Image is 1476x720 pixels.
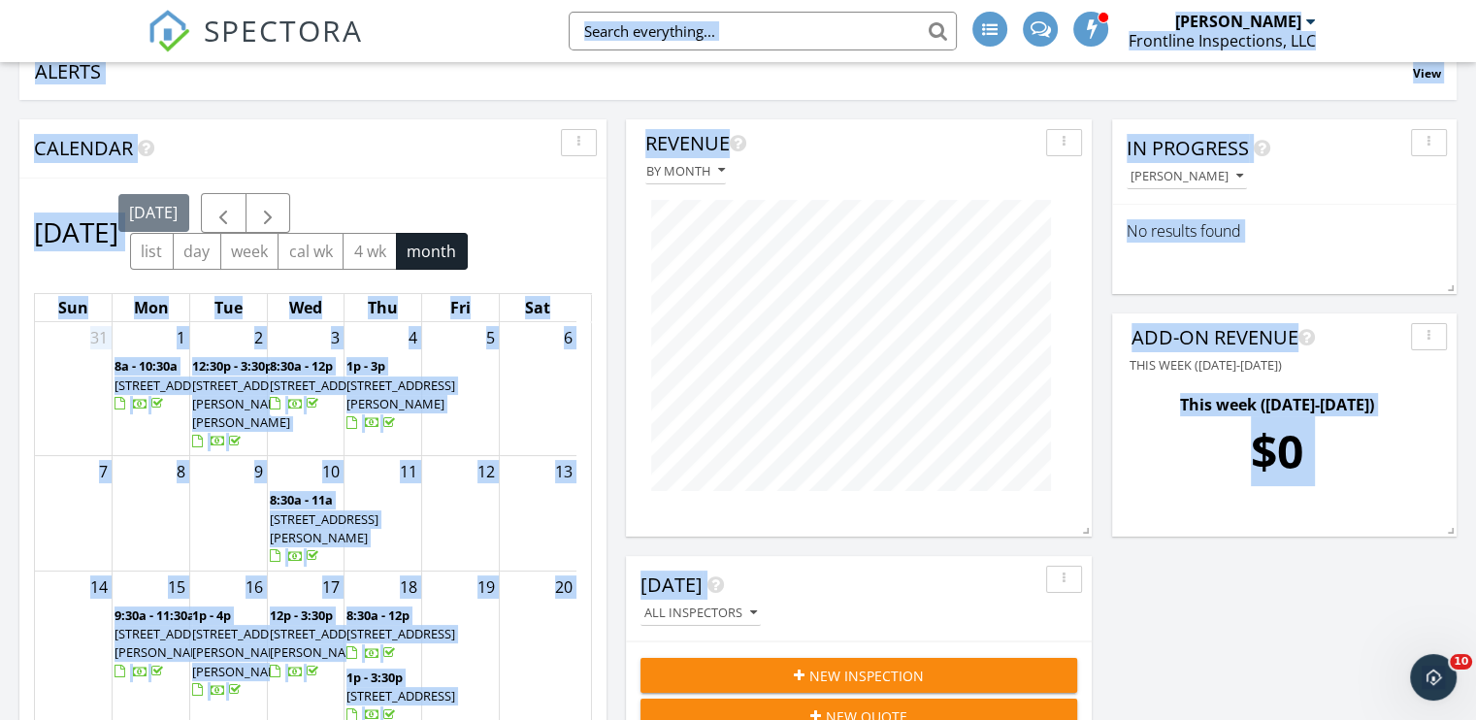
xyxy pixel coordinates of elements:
[1131,170,1243,183] div: [PERSON_NAME]
[1137,416,1416,498] td: 0.0
[1132,323,1403,352] div: Add-On Revenue
[192,357,273,375] span: 12:30p - 3:30p
[270,625,378,661] span: [STREET_ADDRESS][PERSON_NAME]
[270,491,378,565] a: 8:30a - 11a [STREET_ADDRESS][PERSON_NAME]
[211,294,246,321] a: Tuesday
[422,456,500,572] td: Go to September 12, 2025
[346,687,455,704] span: [STREET_ADDRESS]
[113,322,190,455] td: Go to September 1, 2025
[521,294,554,321] a: Saturday
[645,158,726,184] button: By month
[569,12,957,50] input: Search everything...
[396,233,468,271] button: month
[95,456,112,487] a: Go to September 7, 2025
[270,491,333,508] span: 8:30a - 11a
[115,357,223,411] a: 8a - 10:30a [STREET_ADDRESS]
[1410,654,1457,701] iframe: Intercom live chat
[396,456,421,487] a: Go to September 11, 2025
[327,322,344,353] a: Go to September 3, 2025
[1413,65,1441,82] span: View
[396,572,421,603] a: Go to September 18, 2025
[1175,12,1301,31] div: [PERSON_NAME]
[278,233,344,271] button: cal wk
[115,606,223,680] a: 9:30a - 11:30a [STREET_ADDRESS][PERSON_NAME]
[270,606,378,680] a: 12p - 3:30p [STREET_ADDRESS][PERSON_NAME]
[646,164,725,178] div: By month
[270,376,378,394] span: [STREET_ADDRESS]
[499,322,576,455] td: Go to September 6, 2025
[809,666,924,686] span: New Inspection
[115,606,195,624] span: 9:30a - 11:30a
[113,456,190,572] td: Go to September 8, 2025
[34,213,118,251] h2: [DATE]
[192,376,301,431] span: [STREET_ADDRESS][PERSON_NAME][PERSON_NAME]
[192,606,231,624] span: 1p - 4p
[189,456,267,572] td: Go to September 9, 2025
[204,10,363,50] span: SPECTORA
[86,322,112,353] a: Go to August 31, 2025
[346,606,455,661] a: 8:30a - 12p [STREET_ADDRESS]
[192,625,301,679] span: [STREET_ADDRESS][PERSON_NAME][PERSON_NAME]
[148,26,363,67] a: SPECTORA
[551,456,576,487] a: Go to September 13, 2025
[346,606,410,624] span: 8:30a - 12p
[35,456,113,572] td: Go to September 7, 2025
[1450,654,1472,670] span: 10
[346,355,419,435] a: 1p - 3p [STREET_ADDRESS][PERSON_NAME]
[250,456,267,487] a: Go to September 9, 2025
[115,376,223,394] span: [STREET_ADDRESS]
[1137,393,1416,416] div: This week ([DATE]-[DATE])
[192,355,265,453] a: 12:30p - 3:30p [STREET_ADDRESS][PERSON_NAME][PERSON_NAME]
[551,572,576,603] a: Go to September 20, 2025
[54,294,92,321] a: Sunday
[346,625,455,642] span: [STREET_ADDRESS]
[344,322,422,455] td: Go to September 4, 2025
[173,456,189,487] a: Go to September 8, 2025
[644,606,757,620] div: All Inspectors
[192,606,301,699] a: 1p - 4p [STREET_ADDRESS][PERSON_NAME][PERSON_NAME]
[189,322,267,455] td: Go to September 2, 2025
[164,572,189,603] a: Go to September 15, 2025
[242,572,267,603] a: Go to September 16, 2025
[192,605,265,703] a: 1p - 4p [STREET_ADDRESS][PERSON_NAME][PERSON_NAME]
[201,193,246,233] button: Previous month
[270,489,343,569] a: 8:30a - 11a [STREET_ADDRESS][PERSON_NAME]
[318,572,344,603] a: Go to September 17, 2025
[246,193,291,233] button: Next month
[118,194,189,232] button: [DATE]
[270,510,378,546] span: [STREET_ADDRESS][PERSON_NAME]
[474,456,499,487] a: Go to September 12, 2025
[343,233,397,271] button: 4 wk
[115,355,187,416] a: 8a - 10:30a [STREET_ADDRESS]
[1112,205,1457,257] div: No results found
[173,322,189,353] a: Go to September 1, 2025
[270,355,343,416] a: 8:30a - 12p [STREET_ADDRESS]
[1129,31,1316,50] div: Frontline Inspections, LLC
[267,322,344,455] td: Go to September 3, 2025
[34,135,133,161] span: Calendar
[220,233,279,271] button: week
[148,10,190,52] img: The Best Home Inspection Software - Spectora
[115,625,223,661] span: [STREET_ADDRESS][PERSON_NAME]
[344,456,422,572] td: Go to September 11, 2025
[270,357,333,375] span: 8:30a - 12p
[267,456,344,572] td: Go to September 10, 2025
[192,357,301,449] a: 12:30p - 3:30p [STREET_ADDRESS][PERSON_NAME][PERSON_NAME]
[285,294,326,321] a: Wednesday
[346,669,403,686] span: 1p - 3:30p
[446,294,475,321] a: Friday
[364,294,402,321] a: Thursday
[35,58,1413,84] div: Alerts
[422,322,500,455] td: Go to September 5, 2025
[346,605,419,666] a: 8:30a - 12p [STREET_ADDRESS]
[346,357,385,375] span: 1p - 3p
[346,376,455,412] span: [STREET_ADDRESS][PERSON_NAME]
[346,357,455,431] a: 1p - 3p [STREET_ADDRESS][PERSON_NAME]
[1127,135,1249,161] span: In Progress
[482,322,499,353] a: Go to September 5, 2025
[270,606,333,624] span: 12p - 3:30p
[560,322,576,353] a: Go to September 6, 2025
[250,322,267,353] a: Go to September 2, 2025
[474,572,499,603] a: Go to September 19, 2025
[640,601,761,627] button: All Inspectors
